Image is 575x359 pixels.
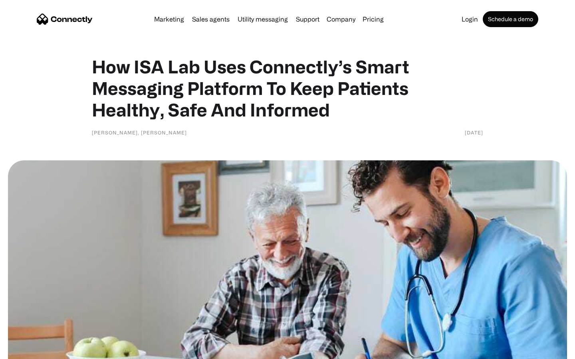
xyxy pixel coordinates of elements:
[465,128,483,136] div: [DATE]
[458,16,481,22] a: Login
[92,128,187,136] div: [PERSON_NAME], [PERSON_NAME]
[16,345,48,356] ul: Language list
[483,11,538,27] a: Schedule a demo
[151,16,187,22] a: Marketing
[92,56,483,120] h1: How ISA Lab Uses Connectly’s Smart Messaging Platform To Keep Patients Healthy, Safe And Informed
[359,16,387,22] a: Pricing
[189,16,233,22] a: Sales agents
[327,14,355,25] div: Company
[293,16,323,22] a: Support
[234,16,291,22] a: Utility messaging
[8,345,48,356] aside: Language selected: English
